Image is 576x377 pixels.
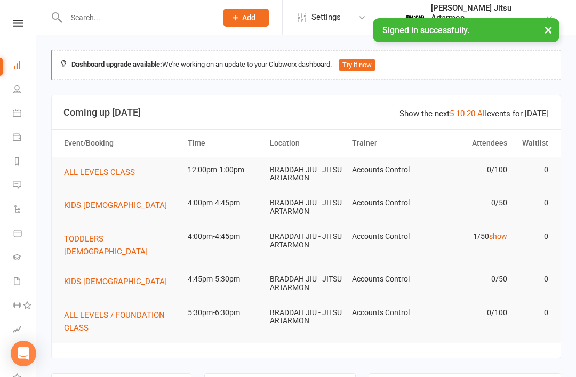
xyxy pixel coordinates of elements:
[64,200,167,210] span: KIDS [DEMOGRAPHIC_DATA]
[429,157,511,182] td: 0/100
[64,310,165,333] span: ALL LEVELS / FOUNDATION CLASS
[456,109,465,118] a: 10
[64,309,178,334] button: ALL LEVELS / FOUNDATION CLASS
[467,109,475,118] a: 20
[265,300,347,334] td: BRADDAH JIU - JITSU ARTARMON
[265,224,347,258] td: BRADDAH JIU - JITSU ARTARMON
[64,232,178,258] button: TODDLERS [DEMOGRAPHIC_DATA]
[347,267,429,292] td: Accounts Control
[311,5,341,29] span: Settings
[512,267,553,292] td: 0
[13,150,37,174] a: Reports
[71,60,162,68] strong: Dashboard upgrade available:
[347,130,429,157] th: Trainer
[512,157,553,182] td: 0
[64,234,148,256] span: TODDLERS [DEMOGRAPHIC_DATA]
[347,224,429,249] td: Accounts Control
[183,190,265,215] td: 4:00pm-4:45pm
[13,222,37,246] a: Product Sales
[64,277,167,286] span: KIDS [DEMOGRAPHIC_DATA]
[539,18,558,41] button: ×
[64,167,135,177] span: ALL LEVELS CLASS
[183,157,265,182] td: 12:00pm-1:00pm
[13,78,37,102] a: People
[223,9,269,27] button: Add
[13,126,37,150] a: Payments
[265,190,347,224] td: BRADDAH JIU - JITSU ARTARMON
[429,190,511,215] td: 0/50
[404,7,426,28] img: thumb_image1701639914.png
[265,157,347,191] td: BRADDAH JIU - JITSU ARTARMON
[183,267,265,292] td: 4:45pm-5:30pm
[450,109,454,118] a: 5
[477,109,487,118] a: All
[489,232,507,240] a: show
[339,59,375,71] button: Try it now
[429,130,511,157] th: Attendees
[13,318,37,342] a: Assessments
[183,130,265,157] th: Time
[265,130,347,157] th: Location
[242,13,255,22] span: Add
[512,190,553,215] td: 0
[183,300,265,325] td: 5:30pm-6:30pm
[13,54,37,78] a: Dashboard
[429,224,511,249] td: 1/50
[63,10,210,25] input: Search...
[64,275,174,288] button: KIDS [DEMOGRAPHIC_DATA]
[51,50,561,80] div: We're working on an update to your Clubworx dashboard.
[64,166,142,179] button: ALL LEVELS CLASS
[63,107,549,118] h3: Coming up [DATE]
[429,300,511,325] td: 0/100
[429,267,511,292] td: 0/50
[265,267,347,300] td: BRADDAH JIU - JITSU ARTARMON
[64,199,174,212] button: KIDS [DEMOGRAPHIC_DATA]
[11,341,36,366] div: Open Intercom Messenger
[431,3,545,22] div: [PERSON_NAME] Jitsu Artarmon
[59,130,183,157] th: Event/Booking
[347,190,429,215] td: Accounts Control
[512,300,553,325] td: 0
[13,102,37,126] a: Calendar
[512,224,553,249] td: 0
[347,300,429,325] td: Accounts Control
[382,25,469,35] span: Signed in successfully.
[183,224,265,249] td: 4:00pm-4:45pm
[347,157,429,182] td: Accounts Control
[512,130,553,157] th: Waitlist
[399,107,549,120] div: Show the next events for [DATE]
